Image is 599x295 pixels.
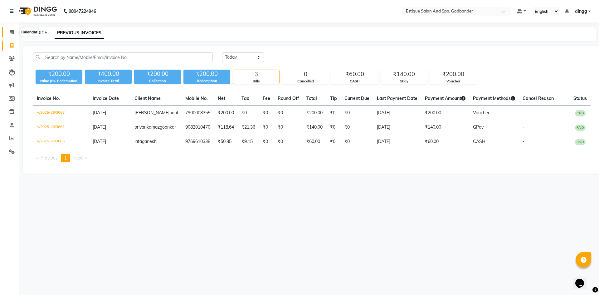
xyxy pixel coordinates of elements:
[373,106,421,120] td: [DATE]
[142,139,157,144] span: ganesh
[20,28,39,36] div: Calendar
[430,79,476,84] div: Voucher
[421,106,469,120] td: ₹200.00
[238,120,259,135] td: ₹21.36
[93,139,106,144] span: [DATE]
[134,139,142,144] span: lata
[421,120,469,135] td: ₹140.00
[134,78,181,84] div: Collection
[214,135,238,149] td: ₹50.85
[64,155,67,161] span: 1
[214,106,238,120] td: ₹200.00
[523,139,524,144] span: -
[55,27,104,39] a: PREVIOUS INVOICES
[306,96,317,101] span: Total
[303,135,326,149] td: ₹60.00
[37,96,60,101] span: Invoice No.
[33,52,213,62] input: Search by Name/Mobile/Email/Invoice No
[282,79,329,84] div: Cancelled
[16,2,59,20] img: logo
[36,78,82,84] div: Value (Ex. Redemption)
[373,120,421,135] td: [DATE]
[575,8,587,15] span: dingg
[575,125,586,131] span: PAID
[134,70,181,78] div: ₹200.00
[473,139,485,144] span: CASH
[185,96,208,101] span: Mobile No.
[134,96,161,101] span: Client Name
[278,96,299,101] span: Round Off
[473,96,515,101] span: Payment Methods
[233,79,279,84] div: Bills
[303,106,326,120] td: ₹200.00
[214,120,238,135] td: ₹118.64
[93,110,106,116] span: [DATE]
[473,124,484,130] span: GPay
[259,106,274,120] td: ₹0
[282,70,329,79] div: 0
[259,135,274,149] td: ₹0
[93,96,119,101] span: Invoice Date
[183,70,230,78] div: ₹200.00
[326,120,341,135] td: ₹0
[332,70,378,79] div: ₹60.00
[182,120,214,135] td: 9082010470
[326,106,341,120] td: ₹0
[575,110,586,116] span: PAID
[274,135,303,149] td: ₹0
[93,124,106,130] span: [DATE]
[344,96,369,101] span: Current Due
[183,78,230,84] div: Redemption
[523,124,524,130] span: -
[274,120,303,135] td: ₹0
[259,120,274,135] td: ₹0
[263,96,270,101] span: Fee
[41,155,58,161] span: Previous
[134,124,151,130] span: priyanka
[575,139,586,145] span: PAID
[341,106,373,120] td: ₹0
[85,70,132,78] div: ₹400.00
[303,120,326,135] td: ₹140.00
[274,106,303,120] td: ₹0
[381,70,427,79] div: ₹140.00
[33,106,89,120] td: V/2025-26/3668
[523,110,524,116] span: -
[241,96,249,101] span: Tax
[73,155,83,161] span: Next
[33,120,89,135] td: V/2025-26/3667
[182,135,214,149] td: 9769610338
[182,106,214,120] td: 7900008355
[238,135,259,149] td: ₹9.15
[33,135,89,149] td: V/2025-26/3666
[523,96,554,101] span: Cancel Reason
[381,79,427,84] div: GPay
[421,135,469,149] td: ₹60.00
[332,79,378,84] div: CASH
[425,96,465,101] span: Payment Amount
[573,270,593,289] iframe: chat widget
[134,110,169,116] span: [PERSON_NAME]
[33,154,591,162] nav: Pagination
[233,70,279,79] div: 3
[218,96,225,101] span: Net
[238,106,259,120] td: ₹0
[373,135,421,149] td: [DATE]
[151,124,176,130] span: mazgoankar
[341,135,373,149] td: ₹0
[169,110,178,116] span: patil
[69,2,96,20] b: 08047224946
[377,96,417,101] span: Last Payment Date
[85,78,132,84] div: Invoice Total
[341,120,373,135] td: ₹0
[326,135,341,149] td: ₹0
[36,70,82,78] div: ₹200.00
[473,110,489,116] span: Voucher
[430,70,476,79] div: ₹200.00
[573,96,587,101] span: Status
[330,96,337,101] span: Tip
